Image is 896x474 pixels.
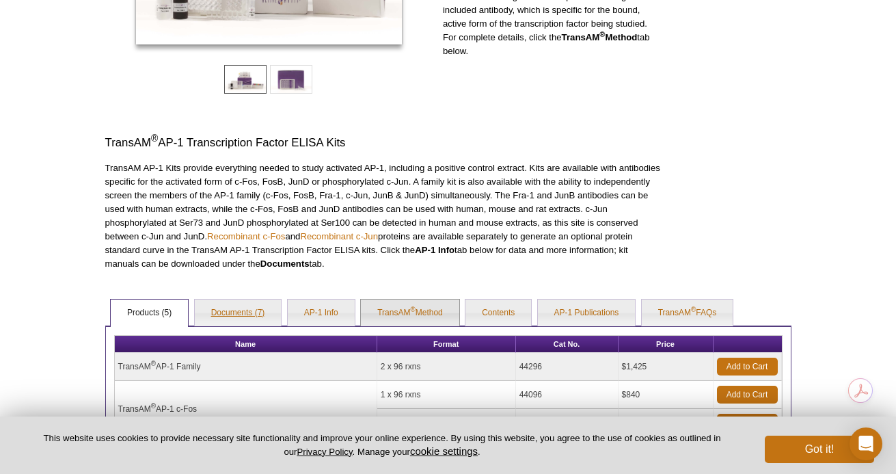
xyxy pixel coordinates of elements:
a: Recombinant c-Fos [207,231,285,241]
td: TransAM AP-1 Family [115,353,377,381]
td: 1 x 96 rxns [377,381,516,409]
p: TransAM AP-1 Kits provide everything needed to study activated AP-1, including a positive control... [105,161,662,271]
th: Name [115,336,377,353]
sup: ® [691,306,696,313]
a: AP-1 Publications [538,300,636,327]
sup: ® [599,30,605,38]
td: 44596 [516,409,619,437]
a: TransAM®Method [361,300,459,327]
th: Format [377,336,516,353]
sup: ® [151,402,156,410]
td: $1,425 [619,353,714,381]
td: 44096 [516,381,619,409]
a: Add to Cart [717,358,778,376]
a: TransAM®FAQs [642,300,733,327]
button: Got it! [765,436,874,463]
th: Price [619,336,714,353]
a: Privacy Policy [297,447,352,457]
th: Cat No. [516,336,619,353]
button: cookie settings [410,445,478,457]
strong: TransAM Method [562,32,638,42]
h3: TransAM AP-1 Transcription Factor ELISA Kits [105,135,662,151]
div: Open Intercom Messenger [850,427,882,460]
a: Add to Cart [717,386,778,404]
a: Buy [717,414,778,432]
td: TransAM AP-1 c-Fos [115,381,377,437]
strong: Documents [260,259,310,269]
a: AP-1 Info [288,300,355,327]
strong: AP-1 Info [415,245,454,255]
p: This website uses cookies to provide necessary site functionality and improve your online experie... [22,432,742,458]
sup: ® [410,306,415,313]
sup: ® [151,133,158,144]
sup: ® [151,360,156,367]
a: Recombinant c-Jun [300,231,378,241]
td: 2 x 96 rxns [377,353,516,381]
td: $840 [619,381,714,409]
a: Contents [465,300,531,327]
a: Documents (7) [195,300,282,327]
td: 5 x 96 rxns [377,409,516,437]
td: 44296 [516,353,619,381]
a: Products (5) [111,300,188,327]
